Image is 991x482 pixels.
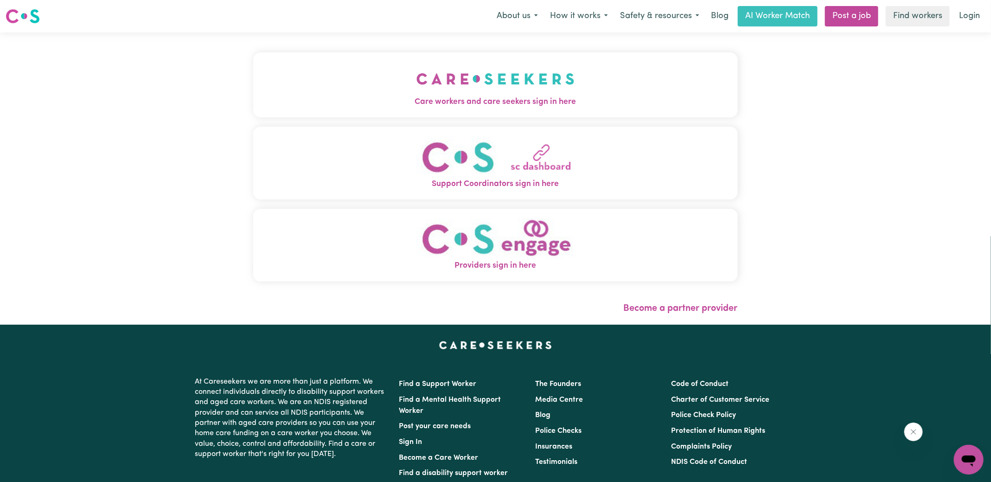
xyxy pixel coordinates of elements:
iframe: Button to launch messaging window [954,445,984,475]
a: Find a Support Worker [399,380,477,388]
span: Providers sign in here [253,260,738,272]
span: Need any help? [6,6,56,14]
button: About us [491,6,544,26]
a: Blog [705,6,734,26]
button: How it works [544,6,614,26]
a: Post your care needs [399,423,471,430]
p: At Careseekers we are more than just a platform. We connect individuals directly to disability su... [195,373,388,463]
a: Testimonials [535,458,577,466]
a: Police Checks [535,427,582,435]
button: Providers sign in here [253,209,738,282]
iframe: Close message [904,423,923,441]
a: Police Check Policy [671,411,736,419]
a: NDIS Code of Conduct [671,458,747,466]
a: AI Worker Match [738,6,818,26]
a: Media Centre [535,396,583,404]
a: Become a Care Worker [399,454,479,462]
a: Code of Conduct [671,380,729,388]
a: Find a disability support worker [399,469,508,477]
a: Careseekers logo [6,6,40,27]
a: Login [953,6,985,26]
button: Care workers and care seekers sign in here [253,52,738,117]
button: Safety & resources [614,6,705,26]
a: Find workers [886,6,950,26]
a: Protection of Human Rights [671,427,765,435]
a: Blog [535,411,550,419]
a: Find a Mental Health Support Worker [399,396,501,415]
a: Complaints Policy [671,443,732,450]
a: Careseekers home page [439,341,552,349]
span: Care workers and care seekers sign in here [253,96,738,108]
a: Sign In [399,438,422,446]
span: Support Coordinators sign in here [253,178,738,190]
a: Charter of Customer Service [671,396,769,404]
button: Support Coordinators sign in here [253,127,738,199]
a: Post a job [825,6,878,26]
a: Insurances [535,443,572,450]
a: Become a partner provider [624,304,738,313]
a: The Founders [535,380,581,388]
img: Careseekers logo [6,8,40,25]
